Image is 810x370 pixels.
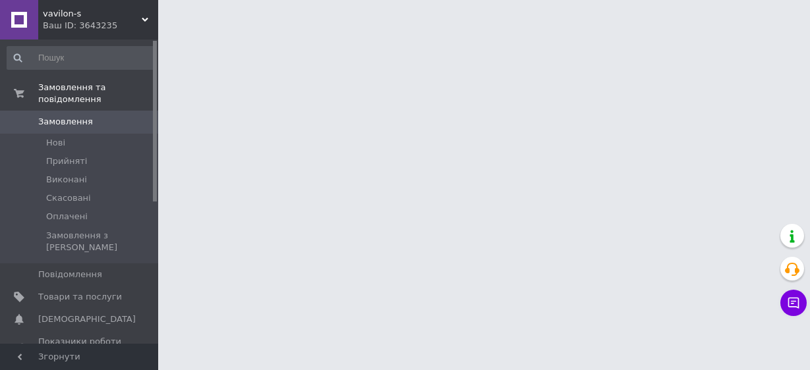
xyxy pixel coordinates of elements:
span: Товари та послуги [38,291,122,303]
span: Повідомлення [38,269,102,280]
input: Пошук [7,46,156,70]
span: Замовлення з [PERSON_NAME] [46,230,154,253]
span: Нові [46,137,65,149]
span: Виконані [46,174,87,186]
span: Показники роботи компанії [38,336,122,359]
span: Скасовані [46,192,91,204]
div: Ваш ID: 3643235 [43,20,158,32]
span: vavilon-s [43,8,142,20]
span: [DEMOGRAPHIC_DATA] [38,313,136,325]
span: Прийняті [46,155,87,167]
span: Замовлення [38,116,93,128]
button: Чат з покупцем [780,290,807,316]
span: Замовлення та повідомлення [38,82,158,105]
span: Оплачені [46,211,88,223]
